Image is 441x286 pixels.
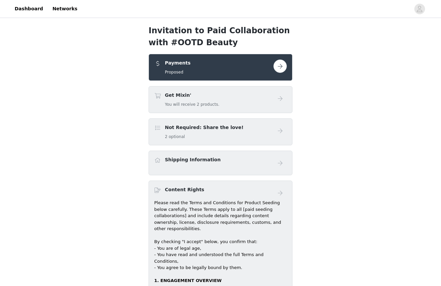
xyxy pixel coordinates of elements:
div: Shipping Information [149,151,292,175]
h1: Invitation to Paid Collaboration with #OOTD Beauty [149,25,292,49]
h5: Proposed [165,69,191,75]
strong: 1. ENGAGEMENT OVERVIEW [154,278,221,283]
a: Networks [48,1,81,16]
div: Not Required: Share the love! [149,118,292,145]
div: avatar [416,4,423,14]
div: Payments [149,54,292,81]
h4: Payments [165,60,191,67]
p: Please read the Terms and Conditions for Product Seeding below carefully. These Terms apply to al... [154,200,287,284]
h4: Content Rights [165,186,204,193]
h4: Get Mixin' [165,92,219,99]
h5: 2 optional [165,134,243,140]
a: Dashboard [11,1,47,16]
h4: Not Required: Share the love! [165,124,243,131]
h4: Shipping Information [165,156,220,163]
h5: You will receive 2 products. [165,101,219,107]
div: Get Mixin' [149,86,292,113]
